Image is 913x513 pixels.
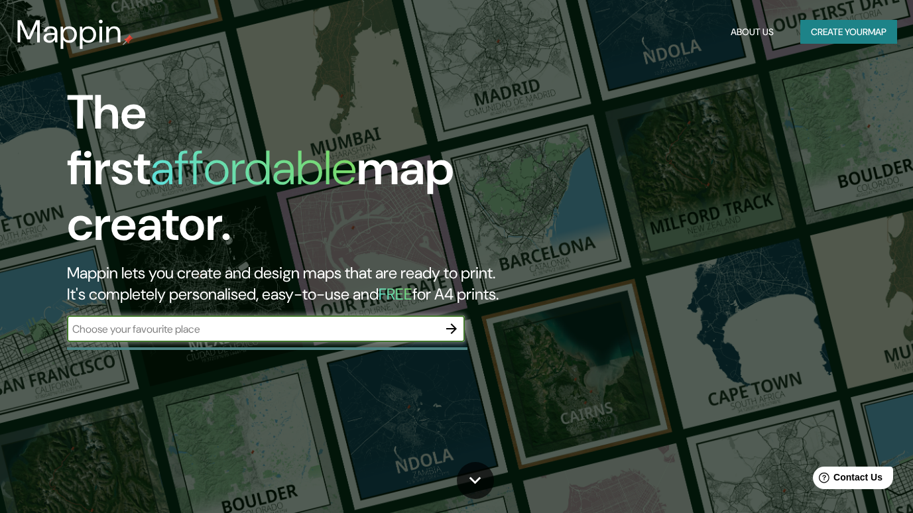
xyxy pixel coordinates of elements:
[800,20,897,44] button: Create yourmap
[151,137,357,199] h1: affordable
[16,13,123,50] h3: Mappin
[67,262,524,305] h2: Mappin lets you create and design maps that are ready to print. It's completely personalised, eas...
[379,284,412,304] h5: FREE
[123,34,133,45] img: mappin-pin
[67,85,524,262] h1: The first map creator.
[725,20,779,44] button: About Us
[67,321,438,337] input: Choose your favourite place
[795,461,898,498] iframe: Help widget launcher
